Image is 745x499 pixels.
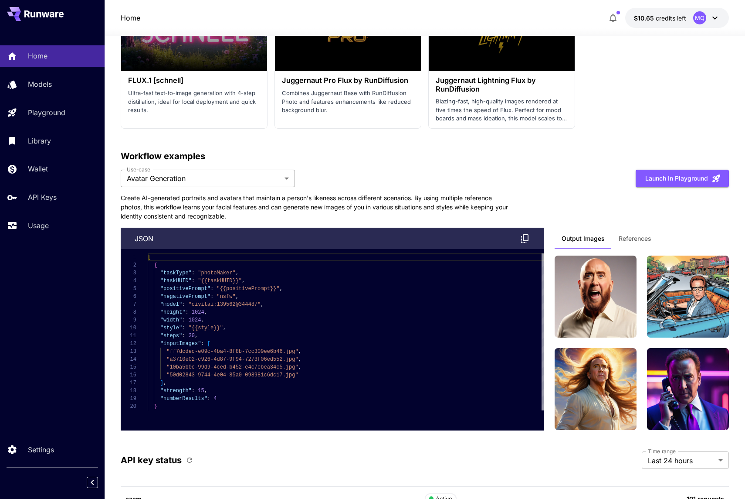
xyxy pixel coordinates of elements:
[121,193,513,221] p: Create AI-generated portraits and avatars that maintain a person's likeness across different scen...
[213,396,217,402] span: 4
[182,333,185,339] span: :
[154,262,157,268] span: {
[619,235,651,243] span: References
[121,261,136,269] div: 2
[201,317,204,323] span: ,
[121,395,136,403] div: 19
[121,308,136,316] div: 8
[436,76,568,93] h3: Juggernaut Lightning Flux by RunDiffusion
[121,301,136,308] div: 7
[160,325,182,331] span: "style"
[647,256,729,338] a: man rwre in a convertible car
[647,348,729,430] img: closeup man rwre on the phone, wearing a suit
[210,294,213,300] span: :
[242,278,245,284] span: ,
[201,341,204,347] span: :
[121,13,140,23] a: Home
[648,455,715,466] span: Last 24 hours
[160,396,207,402] span: "numberResults"
[121,253,136,261] div: 1
[217,294,235,300] span: "nsfw"
[160,317,182,323] span: "width"
[693,11,706,24] div: MQ
[182,325,185,331] span: :
[185,309,188,315] span: :
[160,341,201,347] span: "inputImages"
[121,454,182,467] p: API key status
[128,89,260,115] p: Ultra-fast text-to-image generation with 4-step distillation, ideal for local deployment and quic...
[210,286,213,292] span: :
[235,270,238,276] span: ,
[128,76,260,85] h3: FLUX.1 [schnell]
[148,254,151,260] span: [
[160,294,210,300] span: "negativePrompt"
[223,325,226,331] span: ,
[160,333,182,339] span: "steps"
[121,363,136,371] div: 15
[121,403,136,410] div: 20
[562,235,605,243] span: Output Images
[298,364,301,370] span: ,
[121,269,136,277] div: 3
[555,256,637,338] a: man rwre long hair, enjoying sun and wind
[204,309,207,315] span: ,
[436,97,568,123] p: Blazing-fast, high-quality images rendered at five times the speed of Flux. Perfect for mood boar...
[163,380,166,386] span: ,
[135,233,153,244] p: json
[121,379,136,387] div: 17
[121,277,136,285] div: 4
[188,301,261,308] span: "civitai:139562@344487"
[127,173,281,184] span: Avatar Generation
[188,325,223,331] span: "{{style}}"
[625,8,729,28] button: $10.645MQ
[282,76,414,85] h3: Juggernaut Pro Flux by RunDiffusion
[154,403,157,410] span: }
[121,150,729,163] p: Workflow examples
[28,51,47,61] p: Home
[217,286,279,292] span: "{{positivePrompt}}"
[282,89,414,115] p: Combines Juggernaut Base with RunDiffusion Photo and features enhancements like reduced backgroun...
[648,448,676,455] label: Time range
[166,372,298,378] span: "50d02843-9744-4e04-85a0-098981c6dc17.jpg"
[198,278,242,284] span: "{{taskUUID}}"
[160,278,192,284] span: "taskUUID"
[166,364,298,370] span: "10ba5b0c-99d9-4ced-b452-e4c7ebea34c5.jpg"
[636,170,729,188] button: Launch in Playground
[121,13,140,23] nav: breadcrumb
[298,349,301,355] span: ,
[121,293,136,301] div: 6
[166,349,298,355] span: "ff7dcdec-e09c-4ba4-8f8b-7cc309ee6b46.jpg"
[192,278,195,284] span: :
[28,79,52,89] p: Models
[192,388,195,394] span: :
[28,192,57,202] p: API Keys
[198,270,235,276] span: "photoMaker"
[93,475,105,490] div: Collapse sidebar
[121,316,136,324] div: 9
[188,333,194,339] span: 30
[261,301,264,308] span: ,
[204,388,207,394] span: ,
[28,444,54,455] p: Settings
[121,355,136,363] div: 14
[121,340,136,348] div: 12
[121,324,136,332] div: 10
[207,341,210,347] span: [
[198,388,204,394] span: 15
[656,14,686,22] span: credits left
[207,396,210,402] span: :
[192,309,204,315] span: 1024
[28,136,51,146] p: Library
[121,285,136,293] div: 5
[634,14,686,23] div: $10.645
[127,166,150,173] label: Use-case
[555,348,637,430] a: man rwre long hair, enjoying sun and wind` - Style: `Fantasy art
[188,317,201,323] span: 1024
[121,332,136,340] div: 11
[634,14,656,22] span: $10.65
[195,333,198,339] span: ,
[121,348,136,355] div: 13
[121,387,136,395] div: 18
[160,380,163,386] span: ]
